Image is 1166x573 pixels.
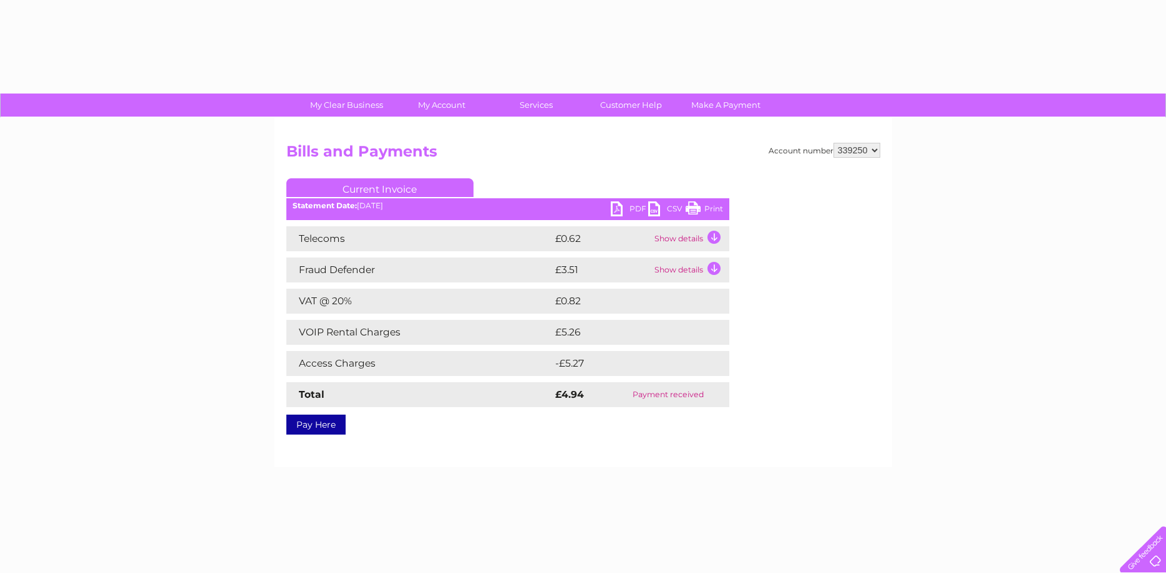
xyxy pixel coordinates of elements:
a: Customer Help [580,94,683,117]
strong: Total [299,388,324,400]
a: Make A Payment [674,94,777,117]
td: Payment received [607,382,729,407]
td: Telecoms [286,226,552,251]
td: £0.62 [552,226,651,251]
a: Current Invoice [286,178,474,197]
td: VAT @ 20% [286,289,552,314]
a: Print [686,201,723,219]
div: [DATE] [286,201,729,210]
td: Show details [651,258,729,282]
a: Services [485,94,588,117]
a: My Account [390,94,493,117]
td: VOIP Rental Charges [286,320,552,345]
a: My Clear Business [295,94,398,117]
td: Access Charges [286,351,552,376]
a: PDF [611,201,648,219]
a: CSV [648,201,686,219]
a: Pay Here [286,415,346,435]
strong: £4.94 [555,388,584,400]
td: Fraud Defender [286,258,552,282]
td: £5.26 [552,320,700,345]
td: Show details [651,226,729,251]
td: £0.82 [552,289,700,314]
td: £3.51 [552,258,651,282]
h2: Bills and Payments [286,143,880,166]
td: -£5.27 [552,351,702,376]
div: Account number [769,143,880,158]
b: Statement Date: [293,201,357,210]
